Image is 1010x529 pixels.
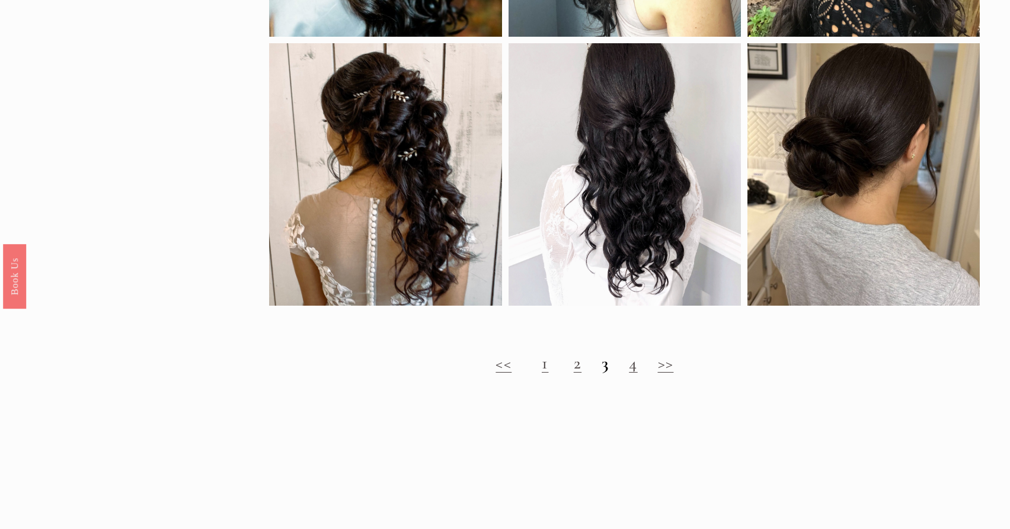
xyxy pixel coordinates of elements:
a: << [496,352,512,373]
a: >> [658,352,674,373]
strong: 3 [602,352,609,373]
a: 2 [574,352,581,373]
a: Book Us [3,243,26,308]
a: 4 [629,352,637,373]
a: 1 [542,352,548,373]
